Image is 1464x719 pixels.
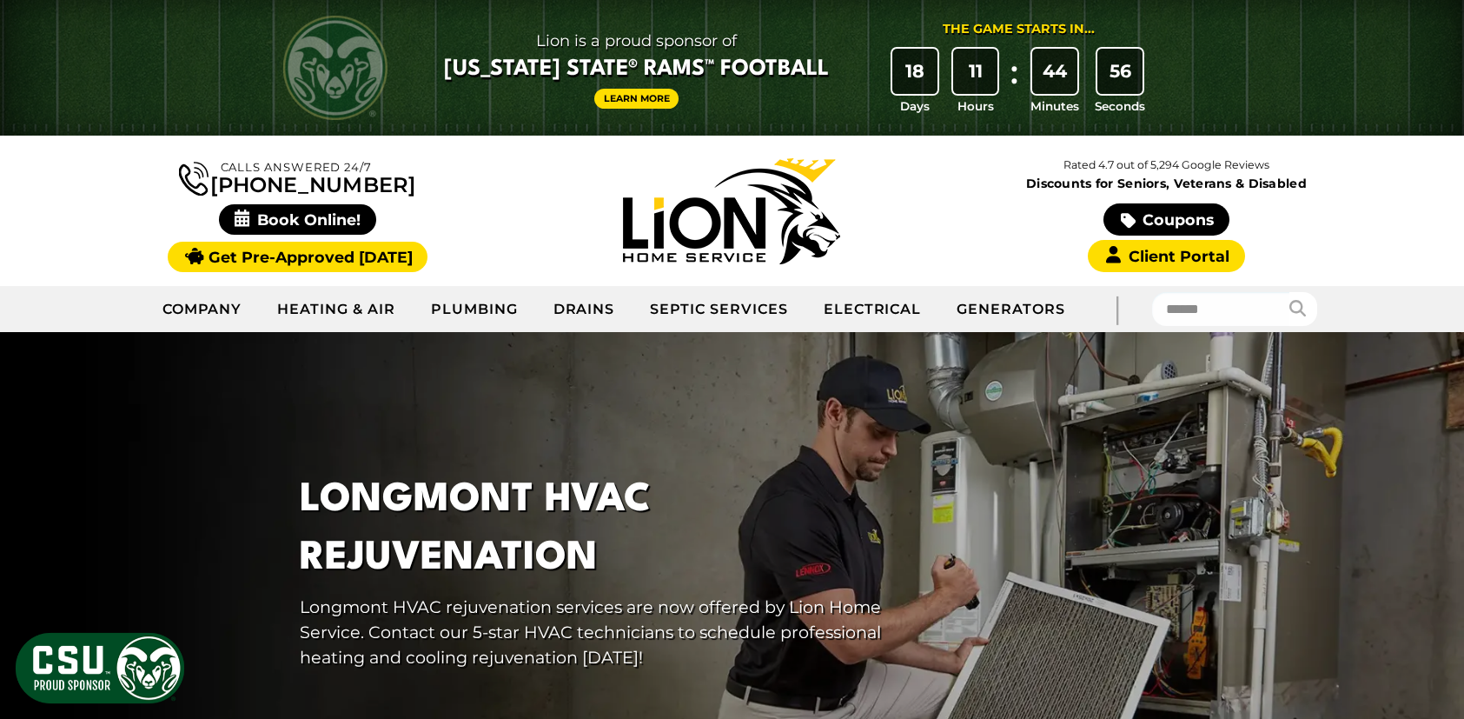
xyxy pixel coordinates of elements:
div: | [1083,286,1152,332]
a: Heating & Air [260,288,413,331]
div: 11 [953,49,998,94]
h1: Longmont HVAC Rejuvenation [300,471,932,588]
img: CSU Rams logo [283,16,388,120]
span: Hours [957,97,994,115]
a: Septic Services [633,288,805,331]
div: The Game Starts in... [943,20,1095,39]
div: 44 [1032,49,1077,94]
span: Seconds [1095,97,1145,115]
span: Book Online! [219,204,376,235]
a: Generators [939,288,1083,331]
p: Rated 4.7 out of 5,294 Google Reviews [949,156,1383,175]
div: 56 [1097,49,1143,94]
span: Days [900,97,930,115]
span: Discounts for Seniors, Veterans & Disabled [953,177,1381,190]
a: Drains [536,288,633,331]
a: Learn More [594,89,679,109]
a: Company [145,288,261,331]
span: Minutes [1030,97,1079,115]
a: Coupons [1103,203,1229,236]
p: Longmont HVAC rejuvenation services are now offered by Lion Home Service. Contact our 5-star HVAC... [300,595,932,669]
span: [US_STATE] State® Rams™ Football [444,55,829,84]
a: Electrical [806,288,940,331]
img: CSU Sponsor Badge [13,630,187,706]
div: : [1005,49,1023,116]
img: Lion Home Service [623,158,840,264]
a: Plumbing [414,288,536,331]
a: Client Portal [1088,240,1244,272]
span: Lion is a proud sponsor of [444,27,829,55]
a: [PHONE_NUMBER] [179,158,415,196]
div: 18 [892,49,937,94]
a: Get Pre-Approved [DATE] [168,242,427,272]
